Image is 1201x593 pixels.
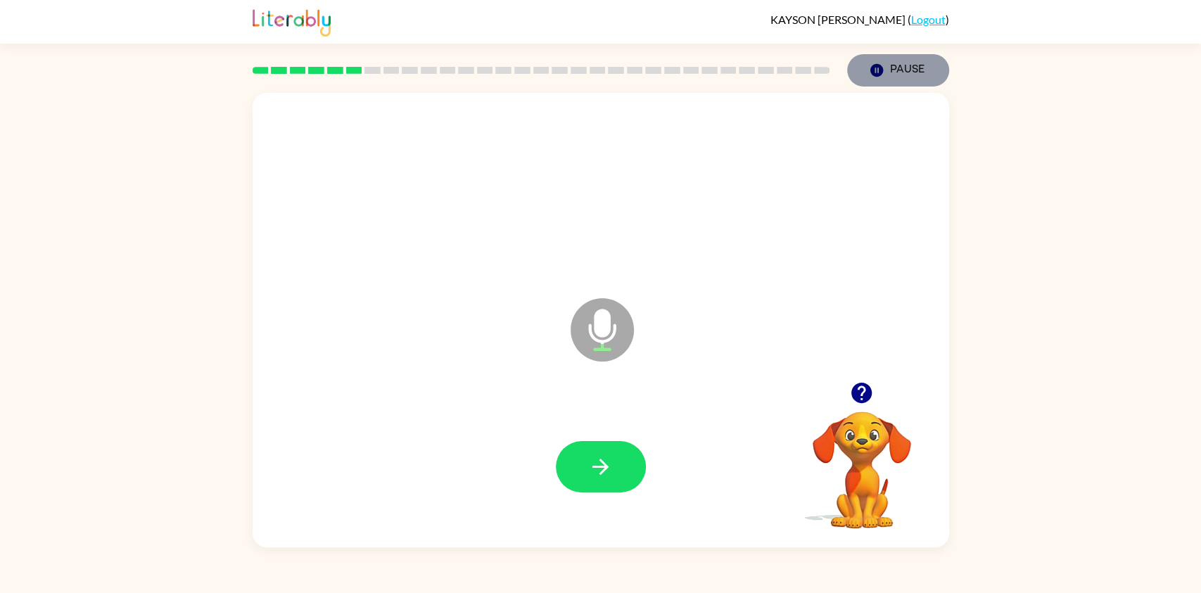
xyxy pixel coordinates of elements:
video: Your browser must support playing .mp4 files to use Literably. Please try using another browser. [792,390,932,530]
button: Pause [847,54,949,87]
img: Literably [253,6,331,37]
a: Logout [911,13,946,26]
div: ( ) [770,13,949,26]
span: KAYSON [PERSON_NAME] [770,13,908,26]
